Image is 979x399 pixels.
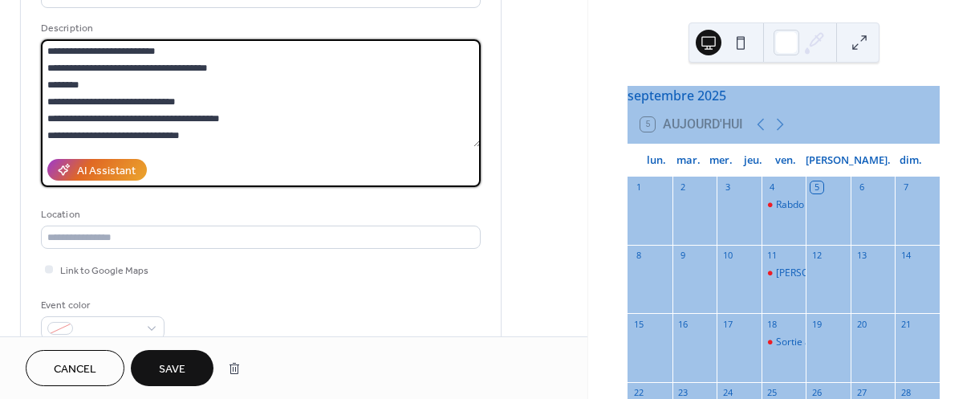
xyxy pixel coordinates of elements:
div: 28 [900,387,912,399]
div: Sortie à la journée vélo rail à Cosne Sur Loire [762,336,806,349]
div: Description [41,20,477,37]
div: 4 [766,181,778,193]
div: mer. [705,145,737,177]
div: 2 [677,181,689,193]
div: 5 [810,181,823,193]
div: 15 [632,318,644,330]
span: Cancel [54,361,96,378]
div: septembre 2025 [628,86,940,105]
div: 11 [766,250,778,262]
div: Rabdo au stade de Paucourt [762,198,806,212]
div: 26 [810,387,823,399]
button: Cancel [26,350,124,386]
div: 6 [855,181,867,193]
div: 18 [766,318,778,330]
div: 8 [632,250,644,262]
div: 7 [900,181,912,193]
span: Save [159,361,185,378]
div: Rabdo au [GEOGRAPHIC_DATA] [776,198,917,212]
div: lun. [640,145,672,177]
button: Save [131,350,213,386]
div: 1 [632,181,644,193]
div: 25 [766,387,778,399]
div: jeu. [737,145,770,177]
div: 9 [677,250,689,262]
div: 21 [900,318,912,330]
div: 17 [721,318,733,330]
div: 16 [677,318,689,330]
div: 20 [855,318,867,330]
div: 13 [855,250,867,262]
div: 19 [810,318,823,330]
div: 24 [721,387,733,399]
div: 22 [632,387,644,399]
div: 14 [900,250,912,262]
div: Event color [41,297,161,314]
div: 27 [855,387,867,399]
div: mar. [672,145,705,177]
div: 12 [810,250,823,262]
div: ven. [770,145,802,177]
div: 10 [721,250,733,262]
div: 23 [677,387,689,399]
div: dim. [895,145,927,177]
div: Rando à Sépeaux ou Précy sur Vrain 89 [762,267,806,280]
span: Link to Google Maps [60,263,148,279]
div: 3 [721,181,733,193]
div: AI Assistant [77,163,136,180]
div: Location [41,206,477,223]
div: [PERSON_NAME]. [802,145,895,177]
button: AI Assistant [47,159,147,181]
